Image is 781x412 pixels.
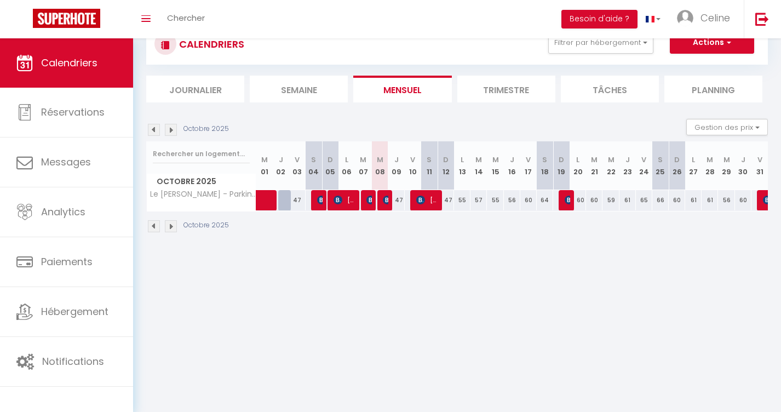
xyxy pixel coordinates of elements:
input: Rechercher un logement... [153,144,250,164]
abbr: S [311,154,316,165]
th: 31 [751,141,768,190]
img: logout [755,12,769,26]
th: 23 [619,141,636,190]
div: 56 [718,190,734,210]
th: 04 [306,141,322,190]
th: 19 [553,141,570,190]
div: 60 [586,190,602,210]
abbr: L [576,154,579,165]
th: 25 [652,141,669,190]
span: Analytics [41,205,85,219]
span: Celine [700,11,730,25]
th: 11 [421,141,438,190]
th: 27 [685,141,702,190]
th: 16 [504,141,520,190]
th: 02 [273,141,289,190]
abbr: D [559,154,564,165]
abbr: M [377,154,383,165]
th: 14 [470,141,487,190]
div: 60 [570,190,586,210]
img: ... [677,10,693,26]
abbr: S [658,154,663,165]
abbr: L [461,154,464,165]
p: Octobre 2025 [183,220,229,231]
span: [PERSON_NAME] [366,190,372,210]
abbr: M [608,154,615,165]
abbr: J [741,154,745,165]
li: Mensuel [353,76,451,102]
div: 47 [289,190,306,210]
div: 61 [702,190,718,210]
div: 66 [652,190,669,210]
span: [PERSON_NAME] [565,190,570,210]
abbr: V [410,154,415,165]
button: Actions [670,32,754,54]
div: 61 [685,190,702,210]
span: Paiements [41,255,93,268]
span: Réservations [41,105,105,119]
abbr: M [723,154,730,165]
span: Calendriers [41,56,97,70]
span: Hébergement [41,305,108,318]
span: Chercher [167,12,205,24]
th: 09 [388,141,405,190]
abbr: L [345,154,348,165]
abbr: J [279,154,283,165]
span: Octobre 2025 [147,174,256,190]
abbr: D [328,154,333,165]
th: 24 [636,141,652,190]
abbr: L [692,154,695,165]
div: 60 [520,190,537,210]
th: 17 [520,141,537,190]
li: Trimestre [457,76,555,102]
span: Le [PERSON_NAME] - Parking - Terrasse [148,190,258,198]
abbr: V [641,154,646,165]
button: Besoin d'aide ? [561,10,638,28]
th: 21 [586,141,602,190]
th: 29 [718,141,734,190]
abbr: M [475,154,482,165]
th: 06 [338,141,355,190]
th: 20 [570,141,586,190]
abbr: M [591,154,598,165]
span: [PERSON_NAME] [PERSON_NAME] [317,190,323,210]
th: 22 [602,141,619,190]
abbr: M [360,154,366,165]
abbr: S [542,154,547,165]
div: 65 [636,190,652,210]
abbr: J [394,154,399,165]
div: 60 [669,190,685,210]
abbr: J [625,154,630,165]
th: 18 [537,141,553,190]
th: 30 [735,141,751,190]
li: Tâches [561,76,659,102]
button: Filtrer par hébergement [548,32,653,54]
div: 55 [454,190,470,210]
abbr: J [510,154,514,165]
li: Semaine [250,76,348,102]
abbr: V [295,154,300,165]
div: 59 [602,190,619,210]
div: 57 [470,190,487,210]
abbr: V [526,154,531,165]
abbr: D [674,154,680,165]
div: 55 [487,190,503,210]
abbr: M [261,154,268,165]
th: 12 [438,141,454,190]
abbr: M [707,154,713,165]
abbr: M [492,154,499,165]
th: 03 [289,141,306,190]
div: 61 [619,190,636,210]
th: 26 [669,141,685,190]
button: Gestion des prix [686,119,768,135]
img: Super Booking [33,9,100,28]
li: Journalier [146,76,244,102]
th: 13 [454,141,470,190]
h3: CALENDRIERS [176,32,244,56]
abbr: V [757,154,762,165]
span: Messages [41,155,91,169]
th: 05 [322,141,338,190]
span: [PERSON_NAME] [383,190,388,210]
th: 08 [371,141,388,190]
div: 56 [504,190,520,210]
